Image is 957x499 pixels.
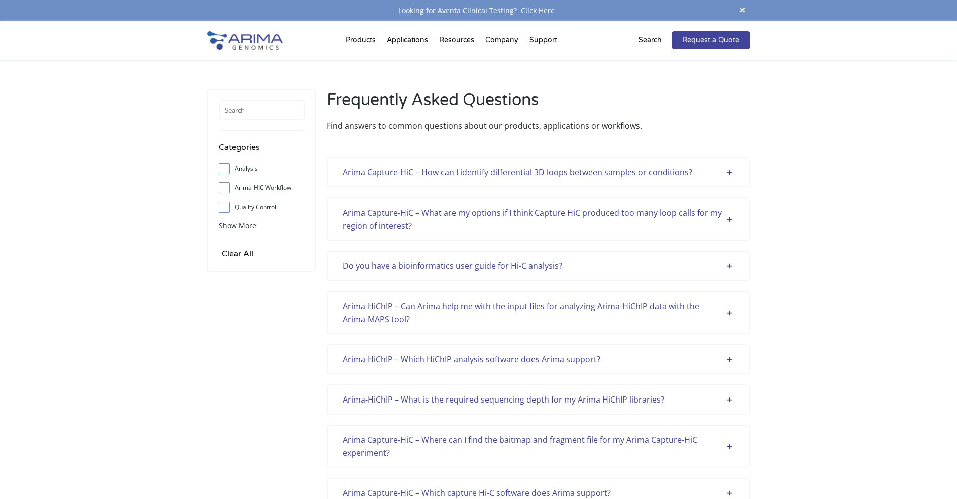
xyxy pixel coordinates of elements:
[343,166,733,179] div: Arima Capture-HiC – How can I identify differential 3D loops between samples or conditions?
[219,100,305,120] input: Search
[219,141,305,161] h4: Categories
[343,300,733,326] div: Arima-HiChIP – Can Arima help me with the input files for analyzing Arima-HiChIP data with the Ar...
[219,180,305,195] label: Arima-HIC Workflow
[207,4,750,17] div: Looking for Aventa Clinical Testing?
[517,6,559,15] a: Click Here
[672,31,750,49] a: Request a Quote
[343,433,733,459] div: Arima Capture-HiC – Where can I find the baitmap and fragment file for my Arima Capture-HiC exper...
[219,199,305,215] label: Quality Control
[343,353,733,366] div: Arima-HiChIP – Which HiChIP analysis software does Arima support?
[639,34,662,47] p: Search
[343,393,733,406] div: Arima-HiChIP – What is the required sequencing depth for my Arima HiChIP libraries?
[343,259,733,272] div: Do you have a bioinformatics user guide for Hi-C analysis?
[207,31,283,50] img: Arima-Genomics-logo
[219,221,256,230] span: Show More
[343,206,733,232] div: Arima Capture-HiC – What are my options if I think Capture HiC produced too many loop calls for m...
[327,89,750,119] h2: Frequently Asked Questions
[327,119,750,132] p: Find answers to common questions about our products, applications or workflows.
[219,161,305,176] label: Analysis
[219,247,256,261] input: Clear All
